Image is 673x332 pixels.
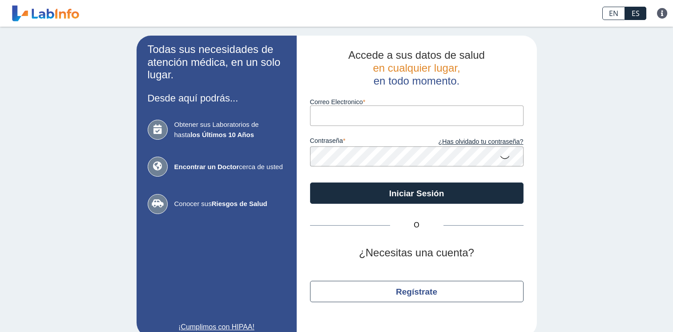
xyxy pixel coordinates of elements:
h2: ¿Necesitas una cuenta? [310,247,524,259]
span: Accede a sus datos de salud [348,49,485,61]
label: contraseña [310,137,417,147]
span: O [390,220,443,231]
b: los Últimos 10 Años [190,131,254,138]
button: Iniciar Sesión [310,182,524,204]
a: ES [625,7,646,20]
span: Conocer sus [174,199,286,209]
b: Encontrar un Doctor [174,163,239,170]
b: Riesgos de Salud [212,200,267,207]
span: en cualquier lugar, [373,62,460,74]
span: Obtener sus Laboratorios de hasta [174,120,286,140]
button: Regístrate [310,281,524,302]
span: cerca de usted [174,162,286,172]
a: ¿Has olvidado tu contraseña? [417,137,524,147]
a: EN [602,7,625,20]
h2: Todas sus necesidades de atención médica, en un solo lugar. [148,43,286,81]
span: en todo momento. [374,75,459,87]
h3: Desde aquí podrás... [148,93,286,104]
label: Correo Electronico [310,98,524,105]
